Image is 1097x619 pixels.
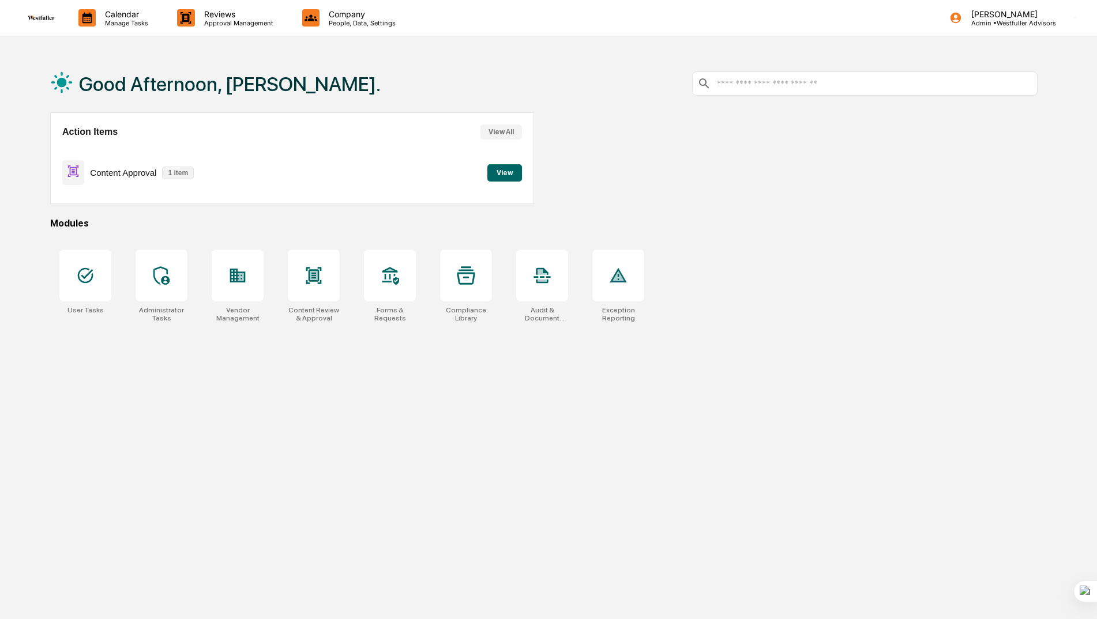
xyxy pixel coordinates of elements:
div: Administrator Tasks [136,306,187,322]
p: Calendar [96,9,154,19]
p: 1 item [162,167,194,179]
h2: Action Items [62,127,118,137]
button: View [487,164,522,182]
p: Admin • Westfuller Advisors [962,19,1056,27]
p: Manage Tasks [96,19,154,27]
h1: Good Afternoon, [PERSON_NAME]. [79,73,381,96]
div: Vendor Management [212,306,264,322]
p: Approval Management [195,19,279,27]
p: Company [320,9,401,19]
p: People, Data, Settings [320,19,401,27]
button: View All [480,124,522,139]
div: Content Review & Approval [288,306,340,322]
p: [PERSON_NAME] [962,9,1056,19]
p: Content Approval [90,168,156,178]
p: Reviews [195,9,279,19]
div: Compliance Library [440,306,492,322]
div: User Tasks [67,306,104,314]
div: Forms & Requests [364,306,416,322]
div: Exception Reporting [592,306,644,322]
div: Audit & Document Logs [516,306,568,322]
div: Modules [50,218,1038,229]
img: logo [28,16,55,20]
a: View [487,167,522,178]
